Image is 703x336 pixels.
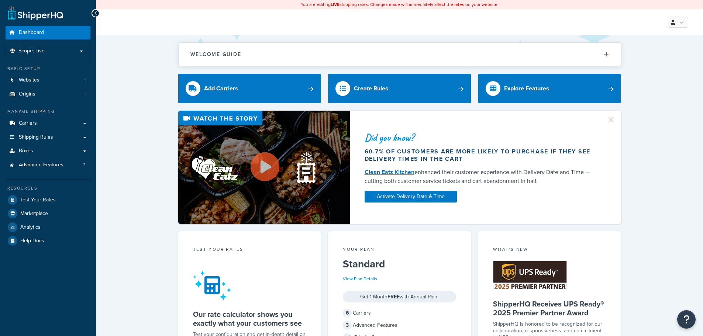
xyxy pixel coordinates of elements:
[504,83,549,94] div: Explore Features
[19,162,63,168] span: Advanced Features
[20,211,48,217] span: Marketplace
[204,83,238,94] div: Add Carriers
[83,162,86,168] span: 3
[365,168,598,186] div: enhanced their customer experience with Delivery Date and Time — cutting both customer service ti...
[190,52,241,57] h2: Welcome Guide
[677,310,696,329] button: Open Resource Center
[343,309,352,318] span: 6
[6,193,90,207] a: Test Your Rates
[6,87,90,101] a: Origins1
[6,207,90,220] a: Marketplace
[343,308,456,318] div: Carriers
[19,77,39,83] span: Websites
[19,134,53,141] span: Shipping Rules
[387,293,400,301] strong: FREE
[343,291,456,302] div: Get 1 Month with Annual Plan!
[19,91,35,97] span: Origins
[6,131,90,144] a: Shipping Rules
[178,111,350,224] img: Video thumbnail
[343,321,352,330] span: 3
[20,224,41,231] span: Analytics
[6,117,90,130] a: Carriers
[328,74,471,103] a: Create Rules
[331,1,340,8] b: LIVE
[6,158,90,172] li: Advanced Features
[20,238,44,244] span: Help Docs
[365,148,598,163] div: 60.7% of customers are more likely to purchase if they see delivery times in the cart
[6,73,90,87] a: Websites1
[178,74,321,103] a: Add Carriers
[193,246,306,254] div: Test your rates
[6,221,90,234] a: Analytics
[343,258,456,270] h5: Standard
[6,26,90,39] a: Dashboard
[6,234,90,247] a: Help Docs
[193,310,306,328] h5: Our rate calculator shows you exactly what your customers see
[6,185,90,191] div: Resources
[6,144,90,158] a: Boxes
[19,148,33,154] span: Boxes
[6,158,90,172] a: Advanced Features3
[365,132,598,143] div: Did you know?
[6,87,90,101] li: Origins
[84,77,86,83] span: 1
[19,120,37,127] span: Carriers
[343,320,456,330] div: Advanced Features
[343,276,377,282] a: View Plan Details
[20,197,56,203] span: Test Your Rates
[19,30,44,36] span: Dashboard
[365,191,457,202] a: Activate Delivery Date & Time
[478,74,621,103] a: Explore Features
[18,48,45,54] span: Scope: Live
[84,91,86,97] span: 1
[6,66,90,72] div: Basic Setup
[6,73,90,87] li: Websites
[493,246,606,254] div: What's New
[6,108,90,115] div: Manage Shipping
[354,83,388,94] div: Create Rules
[179,43,621,66] button: Welcome Guide
[365,168,414,176] a: Clean Eatz Kitchen
[493,299,606,317] h5: ShipperHQ Receives UPS Ready® 2025 Premier Partner Award
[343,246,456,254] div: Your Plan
